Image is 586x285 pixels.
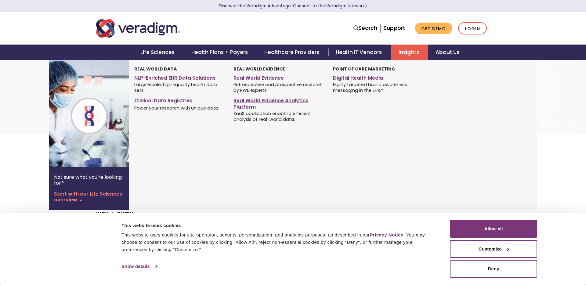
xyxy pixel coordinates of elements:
[450,220,537,238] button: Allow all
[353,24,377,32] a: Search
[328,45,391,60] a: Health IT Vendors
[233,110,324,122] span: SaaS application enabling efficient analysis of real-world data.
[415,23,452,34] a: Get Demo
[96,18,180,38] img: Veradigm logo
[233,95,324,110] a: Real World Evidence Analytics Platform
[134,105,219,111] span: Power your research with unique data.
[384,24,405,32] a: Support
[391,45,428,60] a: Insights
[133,45,184,60] a: Life Sciences
[134,73,224,81] a: NLP-Enriched EHR Data Solutions
[428,45,467,60] a: About Us
[54,191,124,203] a: Start with our Life Sciences overview
[54,174,124,186] p: Not sure what you're looking for?
[233,73,324,81] a: Real World Evidence
[134,66,177,72] strong: Real World Data
[184,45,257,60] a: Health Plans + Payers
[233,66,285,72] strong: Real World Evidence
[333,81,423,93] span: Highly targeted brand awareness messaging in the EHR.*
[450,240,537,258] button: Customize
[121,222,436,229] div: This website uses cookies
[121,262,157,271] a: Show details
[333,73,423,81] a: Digital Health Media
[134,81,224,93] span: Large-scale, high-quality health data sets.
[458,22,487,35] a: Login
[370,232,403,237] a: Privacy Notice
[49,60,147,167] img: Life Sciences
[333,66,395,72] strong: Point of Care Marketing
[450,260,537,278] button: Deny
[233,81,324,93] span: Retrospective and prospective research by RWE experts.
[121,231,436,253] div: This website uses cookies for site operation, security, personalization, and analytics purposes, ...
[257,45,328,60] a: Healthcare Providers
[365,3,367,9] span: Learn More
[219,3,367,9] a: Discover the Veradigm Advantage: Connect to the Veradigm NetworkLearn More
[134,95,224,104] a: Clinical Data Registries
